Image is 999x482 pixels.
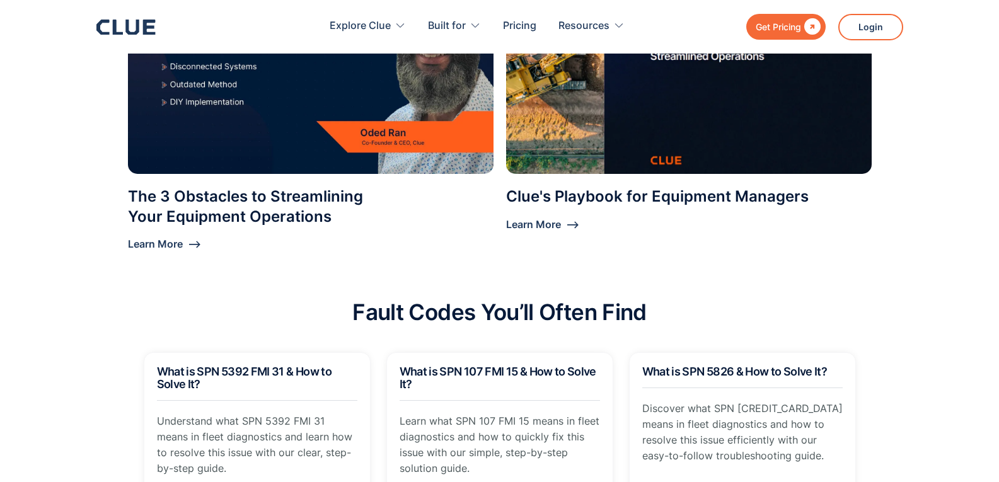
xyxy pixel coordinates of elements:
[128,236,201,252] div: Learn More ⟶
[428,6,481,46] div: Built for
[642,365,843,378] h2: What is SPN 5826 & How to Solve It?
[506,186,809,206] div: Clue's Playbook for Equipment Managers
[642,401,843,464] p: Discover what SPN [CREDIT_CARD_DATA] means in fleet diagnostics and how to resolve this issue eff...
[838,14,903,40] a: Login
[400,413,600,477] p: Learn what SPN 107 FMI 15 means in fleet diagnostics and how to quickly fix this issue with our s...
[400,365,600,391] h2: What is SPN 107 FMI 15 & How to Solve It?
[801,19,821,35] div: 
[428,6,466,46] div: Built for
[503,6,536,46] a: Pricing
[330,6,406,46] div: Explore Clue
[352,300,646,324] h2: Fault Codes You’ll Often Find
[746,14,826,40] a: Get Pricing
[128,186,380,226] div: The 3 Obstacles to Streamlining Your Equipment Operations
[558,6,625,46] div: Resources
[558,6,609,46] div: Resources
[330,6,391,46] div: Explore Clue
[506,217,579,232] div: Learn More ⟶
[157,413,357,477] p: Understand what SPN 5392 FMI 31 means in fleet diagnostics and learn how to resolve this issue wi...
[157,365,357,391] h2: What is SPN 5392 FMI 31 & How to Solve It?
[756,19,801,35] div: Get Pricing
